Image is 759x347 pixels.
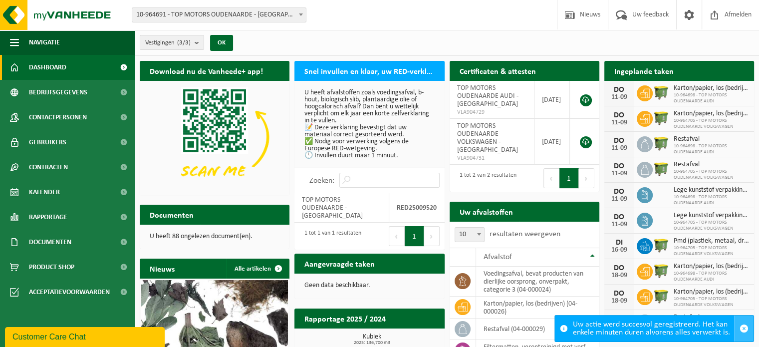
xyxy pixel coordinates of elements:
span: TOP MOTORS OUDENAARDE VOLKSWAGEN - [GEOGRAPHIC_DATA] [457,122,518,154]
span: 10-964705 - TOP MOTORS OUDENAARDE VOLKSWAGEN [674,220,749,232]
strong: RED25009520 [397,204,437,212]
span: Vestigingen [145,35,191,50]
div: DO [609,162,629,170]
h2: Uw afvalstoffen [450,202,523,221]
span: 10-964698 - TOP MOTORS OUDENAARDE AUDI [674,271,749,283]
count: (3/3) [177,39,191,46]
button: OK [210,35,233,51]
button: Previous [389,226,405,246]
span: Rapportage [29,205,67,230]
h2: Ingeplande taken [604,61,684,80]
img: WB-1100-HPE-GN-50 [653,288,670,305]
td: restafval (04-000029) [476,319,599,340]
span: Karton/papier, los (bedrijven) [674,288,749,296]
span: Karton/papier, los (bedrijven) [674,263,749,271]
span: Restafval [674,161,749,169]
span: Kalender [29,180,60,205]
span: Restafval [674,135,749,143]
div: 1 tot 1 van 1 resultaten [299,225,361,247]
h2: Rapportage 2025 / 2024 [294,309,396,328]
span: Documenten [29,230,71,255]
span: Dashboard [29,55,66,80]
span: Lege kunststof verpakkingen van gevaarlijke stoffen [674,186,749,194]
td: TOP MOTORS OUDENAARDE - [GEOGRAPHIC_DATA] [294,193,389,223]
div: 1 tot 2 van 2 resultaten [455,167,516,189]
img: Download de VHEPlus App [140,81,289,193]
span: Acceptatievoorwaarden [29,280,110,305]
div: 18-09 [609,298,629,305]
td: [DATE] [534,81,570,119]
button: Next [424,226,440,246]
button: Vestigingen(3/3) [140,35,204,50]
a: Alle artikelen [227,259,288,279]
span: VLA904729 [457,108,526,116]
div: DO [609,264,629,272]
span: Contracten [29,155,68,180]
img: WB-1100-HPE-GN-50 [653,262,670,279]
div: DO [609,290,629,298]
p: U heeft 88 ongelezen document(en). [150,233,279,240]
img: WB-1100-HPE-GN-50 [653,160,670,177]
span: 10-964698 - TOP MOTORS OUDENAARDE AUDI [674,194,749,206]
img: WB-1100-HPE-GN-50 [653,84,670,101]
label: resultaten weergeven [490,230,560,238]
div: 11-09 [609,119,629,126]
div: DO [609,213,629,221]
img: WB-1100-HPE-GN-50 [653,313,670,330]
span: Pmd (plastiek, metaal, drankkartons) (bedrijven) [674,237,749,245]
div: 11-09 [609,94,629,101]
span: Product Shop [29,255,74,280]
td: [DATE] [534,119,570,165]
button: Next [579,168,594,188]
button: Previous [543,168,559,188]
span: Afvalstof [484,253,512,261]
span: 10-964698 - TOP MOTORS OUDENAARDE AUDI [674,143,749,155]
div: DO [609,111,629,119]
button: 1 [559,168,579,188]
span: Navigatie [29,30,60,55]
span: Karton/papier, los (bedrijven) [674,84,749,92]
div: 11-09 [609,196,629,203]
div: DO [609,188,629,196]
div: DO [609,137,629,145]
h2: Documenten [140,205,204,224]
div: 16-09 [609,247,629,254]
td: karton/papier, los (bedrijven) (04-000026) [476,297,599,319]
h2: Snel invullen en klaar, uw RED-verklaring voor 2025 [294,61,444,80]
p: U heeft afvalstoffen zoals voedingsafval, b-hout, biologisch slib, plantaardige olie of hoogcalor... [304,89,434,159]
img: WB-1100-HPE-GN-50 [653,135,670,152]
td: voedingsafval, bevat producten van dierlijke oorsprong, onverpakt, categorie 3 (04-000024) [476,267,599,297]
span: Lege kunststof verpakkingen van gevaarlijke stoffen [674,212,749,220]
div: 11-09 [609,170,629,177]
span: Gebruikers [29,130,66,155]
label: Zoeken: [309,177,334,185]
h3: Kubiek [299,334,444,346]
span: 10-964691 - TOP MOTORS OUDENAARDE - OUDENAARDE [132,7,306,22]
iframe: chat widget [5,325,167,347]
div: DO [609,86,629,94]
div: 11-09 [609,145,629,152]
span: 10-964705 - TOP MOTORS OUDENAARDE VOLKSWAGEN [674,245,749,257]
span: 10 [455,228,484,242]
div: 18-09 [609,272,629,279]
div: Uw actie werd succesvol geregistreerd. Het kan enkele minuten duren alvorens alles verwerkt is. [573,316,734,342]
button: 1 [405,226,424,246]
img: WB-1100-HPE-GN-50 [653,237,670,254]
h2: Aangevraagde taken [294,254,385,273]
span: 10-964705 - TOP MOTORS OUDENAARDE VOLKSWAGEN [674,296,749,308]
span: 10-964705 - TOP MOTORS OUDENAARDE VOLKSWAGEN [674,169,749,181]
p: Geen data beschikbaar. [304,282,434,289]
span: Contactpersonen [29,105,87,130]
span: 10 [455,227,485,242]
div: DI [609,239,629,247]
img: WB-1100-HPE-GN-50 [653,109,670,126]
h2: Nieuws [140,259,185,278]
span: Bedrijfsgegevens [29,80,87,105]
div: 11-09 [609,221,629,228]
span: 10-964691 - TOP MOTORS OUDENAARDE - OUDENAARDE [132,8,306,22]
span: 10-964705 - TOP MOTORS OUDENAARDE VOLKSWAGEN [674,118,749,130]
h2: Download nu de Vanheede+ app! [140,61,273,80]
span: 10-964698 - TOP MOTORS OUDENAARDE AUDI [674,92,749,104]
span: Restafval [674,314,749,322]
